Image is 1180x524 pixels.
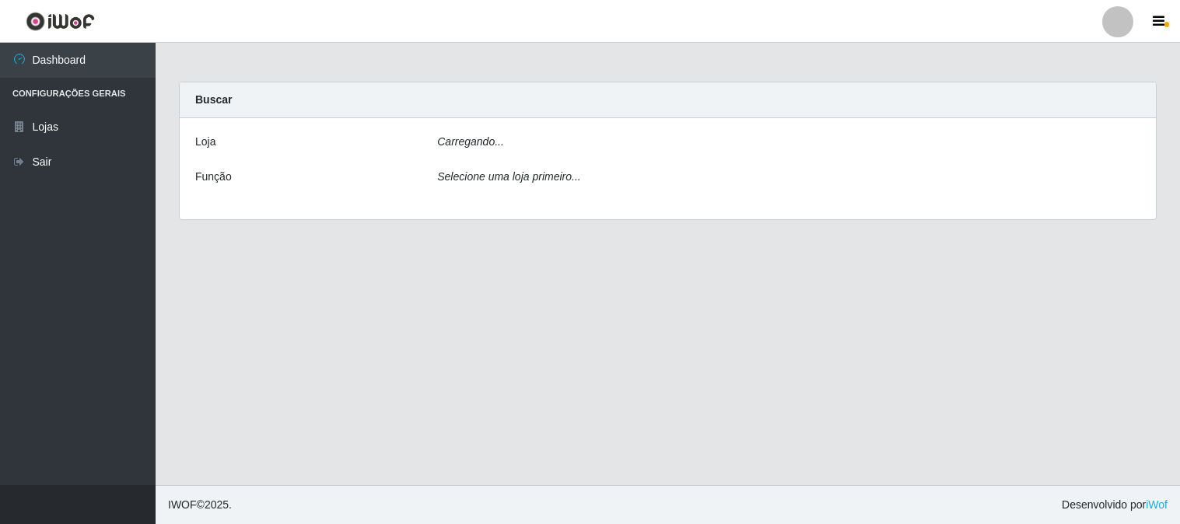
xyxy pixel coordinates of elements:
[195,93,232,106] strong: Buscar
[195,169,232,185] label: Função
[437,135,504,148] i: Carregando...
[26,12,95,31] img: CoreUI Logo
[168,497,232,513] span: © 2025 .
[195,134,215,150] label: Loja
[1146,498,1168,511] a: iWof
[1062,497,1168,513] span: Desenvolvido por
[437,170,580,183] i: Selecione uma loja primeiro...
[168,498,197,511] span: IWOF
